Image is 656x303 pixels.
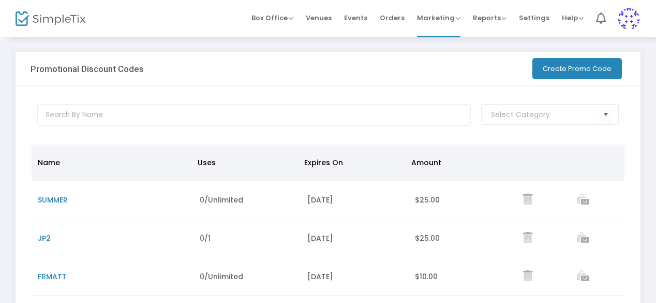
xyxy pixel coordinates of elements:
[415,233,440,243] span: $25.00
[532,58,622,79] button: Create Promo Code
[37,104,471,126] input: Search By Name
[577,195,589,206] a: View list of orders which used this promo code.
[417,13,460,23] span: Marketing
[519,5,549,31] span: Settings
[577,234,589,244] a: View list of orders which used this promo code.
[38,271,67,282] span: FRMATT
[344,5,367,31] span: Events
[251,13,293,23] span: Box Office
[415,271,438,282] span: $10.00
[411,157,441,168] span: Amount
[473,13,506,23] span: Reports
[200,233,211,243] span: 0/1
[562,13,584,23] span: Help
[491,109,599,120] input: NO DATA FOUND
[198,157,216,168] span: Uses
[307,195,402,205] div: [DATE]
[577,272,589,282] a: View list of orders which used this promo code.
[38,157,60,168] span: Name
[200,271,243,282] span: 0/Unlimited
[200,195,243,205] span: 0/Unlimited
[306,5,332,31] span: Venues
[38,195,68,205] span: SUMMER
[415,195,440,205] span: $25.00
[307,271,402,282] div: [DATE]
[304,157,343,168] span: Expires On
[307,233,402,243] div: [DATE]
[380,5,405,31] span: Orders
[31,64,144,74] h3: Promotional Discount Codes
[38,233,51,243] span: JP2
[599,104,613,125] button: Select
